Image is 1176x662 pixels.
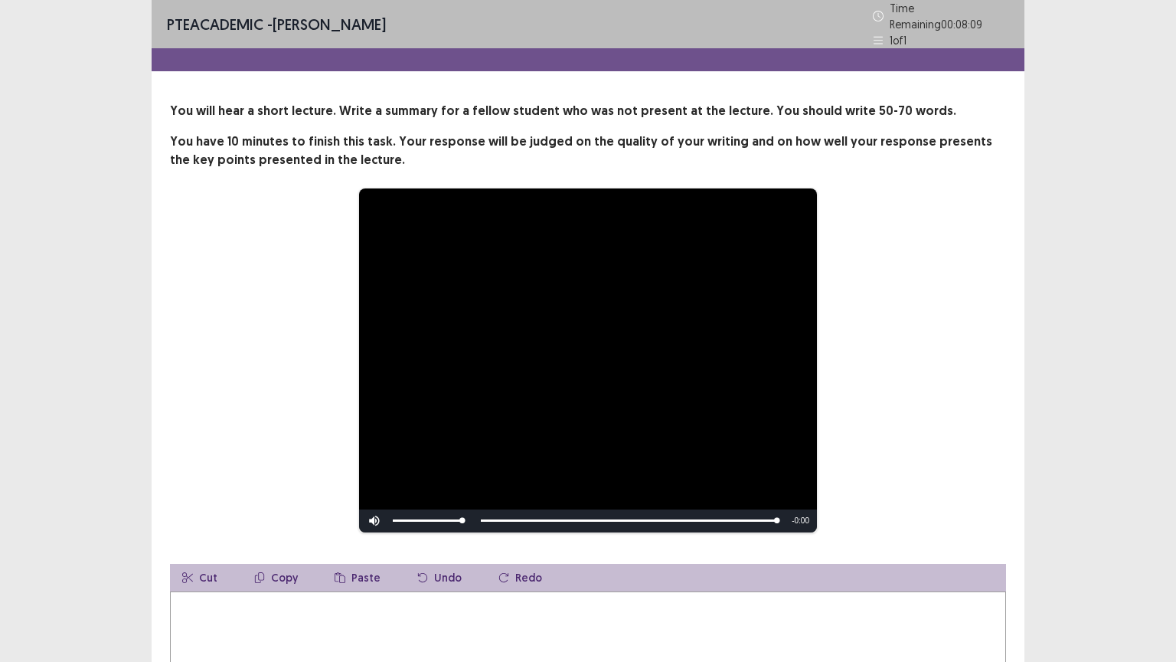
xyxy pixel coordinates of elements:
[792,516,794,525] span: -
[242,564,310,592] button: Copy
[167,13,386,36] p: - [PERSON_NAME]
[393,519,462,522] div: Volume Level
[170,564,230,592] button: Cut
[405,564,474,592] button: Undo
[359,510,390,533] button: Mute
[322,564,393,592] button: Paste
[795,516,809,525] span: 0:00
[170,102,1006,120] p: You will hear a short lecture. Write a summary for a fellow student who was not present at the le...
[359,188,817,533] div: Video Player
[486,564,554,592] button: Redo
[167,15,263,34] span: PTE academic
[170,133,1006,169] p: You have 10 minutes to finish this task. Your response will be judged on the quality of your writ...
[890,32,906,48] p: 1 of 1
